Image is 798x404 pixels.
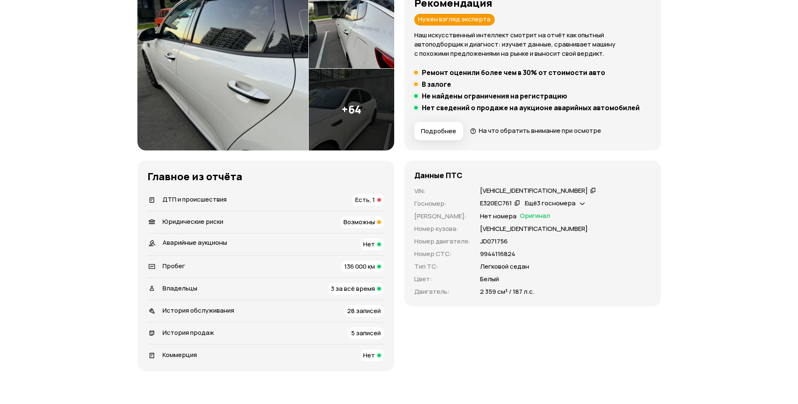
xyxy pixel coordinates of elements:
span: История продаж [163,328,214,337]
span: 3 за всё время [331,284,375,293]
p: Номер СТС : [414,249,470,259]
span: Подробнее [421,127,456,135]
p: Легковой седан [480,262,529,271]
h5: Нет сведений о продаже на аукционе аварийных автомобилей [422,104,640,112]
p: Тип ТС : [414,262,470,271]
div: [VEHICLE_IDENTIFICATION_NUMBER] [480,186,588,195]
p: Белый [480,275,499,284]
span: Юридические риски [163,217,223,226]
div: Нужен взгляд эксперта [414,14,495,26]
p: [VEHICLE_IDENTIFICATION_NUMBER] [480,224,588,233]
span: Аварийные аукционы [163,238,227,247]
span: История обслуживания [163,306,234,315]
span: Оригинал [520,212,550,221]
span: Коммерция [163,350,197,359]
h4: Данные ПТС [414,171,462,180]
p: Двигатель : [414,287,470,296]
p: Номер кузова : [414,224,470,233]
p: 9944116824 [480,249,515,259]
span: 5 записей [351,329,381,337]
span: Есть, 1 [355,195,375,204]
h3: Главное из отчёта [147,171,384,182]
span: Владельцы [163,284,197,293]
span: 28 записей [347,306,381,315]
h5: Ремонт оценили более чем в 30% от стоимости авто [422,68,605,77]
span: На что обратить внимание при осмотре [479,126,601,135]
span: 136 000 км [344,262,375,271]
span: Нет [363,240,375,249]
p: 2 359 см³ / 187 л.с. [480,287,535,296]
div: Е320ЕС761 [480,199,512,208]
p: JD071756 [480,237,508,246]
p: Цвет : [414,275,470,284]
a: На что обратить внимание при осмотре [470,126,602,135]
button: Подробнее [414,122,463,140]
p: [PERSON_NAME] : [414,212,470,221]
span: Возможны [343,218,375,226]
span: Пробег [163,262,185,270]
span: ДТП и происшествия [163,195,227,204]
p: Госномер : [414,199,470,208]
h5: В залоге [422,80,451,88]
span: Нет [363,351,375,360]
p: Номер двигателя : [414,237,470,246]
p: Нет номера [480,212,517,221]
p: Наш искусственный интеллект смотрит на отчёт как опытный автоподборщик и диагност: изучает данные... [414,31,651,58]
p: VIN : [414,186,470,196]
span: Ещё 3 госномера [525,199,576,207]
h5: Не найдены ограничения на регистрацию [422,92,567,100]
